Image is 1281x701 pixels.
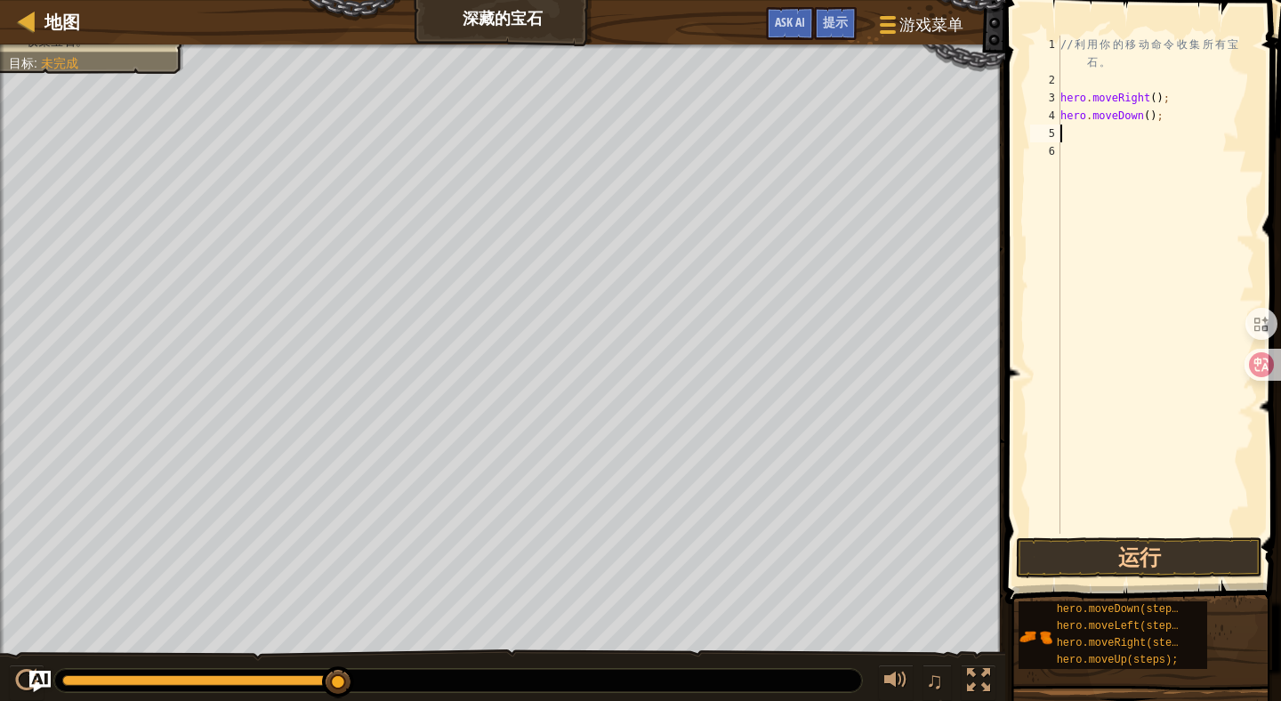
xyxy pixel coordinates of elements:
span: ♫ [926,667,944,694]
a: 地图 [36,10,80,34]
div: 6 [1030,142,1060,160]
span: 提示 [823,13,848,30]
div: 3 [1030,89,1060,107]
span: 目标 [9,56,34,70]
span: 地图 [44,10,80,34]
button: 游戏菜单 [866,7,974,49]
button: 音量调节 [878,665,914,701]
button: 运行 [1016,537,1262,578]
div: 2 [1030,71,1060,89]
button: 切换全屏 [961,665,996,701]
button: ⌘ + P: Pause [9,665,44,701]
button: Ask AI [766,7,814,40]
span: : [34,56,41,70]
img: portrait.png [1019,620,1052,654]
div: 5 [1030,125,1060,142]
div: 4 [1030,107,1060,125]
span: hero.moveDown(steps); [1057,603,1191,616]
button: Ask AI [29,671,51,692]
span: hero.moveRight(steps); [1057,637,1197,649]
span: hero.moveUp(steps); [1057,654,1179,666]
span: hero.moveLeft(steps); [1057,620,1191,633]
span: 游戏菜单 [899,13,963,36]
span: 未完成 [41,56,78,70]
div: 1 [1030,36,1060,71]
span: Ask AI [775,13,805,30]
button: ♫ [922,665,953,701]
